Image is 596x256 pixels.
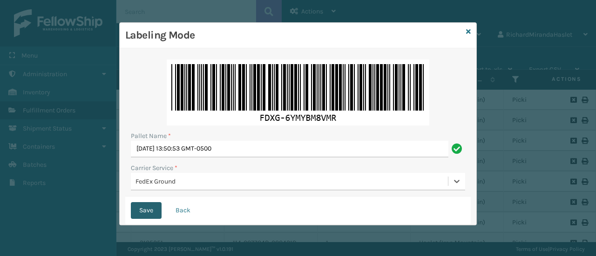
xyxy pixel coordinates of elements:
h3: Labeling Mode [125,28,462,42]
div: FedEx Ground [135,177,449,186]
img: +STWulAAAABklEQVQDALgTYWqhRcKSAAAAAElFTkSuQmCC [167,59,429,125]
label: Carrier Service [131,163,177,173]
button: Back [167,202,199,219]
button: Save [131,202,162,219]
label: Pallet Name [131,131,171,141]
